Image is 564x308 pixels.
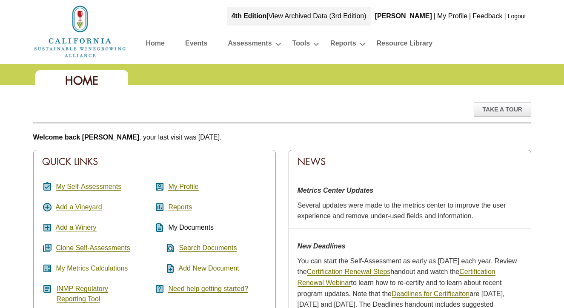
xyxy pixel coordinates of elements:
a: Clone Self-Assessments [56,244,130,252]
a: Certification Renewal Steps [307,268,391,276]
i: help_center [155,284,165,294]
i: add_box [42,222,52,233]
a: View Archived Data (3rd Edition) [269,12,366,20]
span: Several updates were made to the metrics center to improve the user experience and remove under-u... [298,202,506,220]
a: Home [146,37,165,52]
div: Quick Links [34,150,275,173]
a: Add a Winery [56,224,97,231]
b: Welcome back [PERSON_NAME] [33,134,140,141]
div: News [289,150,531,173]
i: find_in_page [155,243,175,253]
a: Tools [292,37,310,52]
p: , your last visit was [DATE]. [33,132,531,143]
i: note_add [155,263,175,274]
a: My Self-Assessments [56,183,121,191]
a: INMP RegulatoryReporting Tool [57,285,109,303]
i: assessment [155,202,165,212]
i: add_circle [42,202,52,212]
b: [PERSON_NAME] [375,12,432,20]
span: Home [65,73,98,88]
a: Resource Library [377,37,433,52]
div: | [227,7,371,26]
i: article [42,284,52,294]
i: account_box [155,182,165,192]
a: Deadlines for Certificaiton [392,290,470,298]
a: Reports [330,37,356,52]
strong: New Deadlines [298,242,346,250]
img: logo_cswa2x.png [33,4,127,59]
a: Add New Document [179,265,239,272]
a: Home [33,27,127,34]
a: My Profile [168,183,198,191]
a: Feedback [472,12,502,20]
a: Certification Renewal Webinar [298,268,495,287]
div: Take A Tour [474,102,531,117]
i: assignment_turned_in [42,182,52,192]
a: Logout [508,13,526,20]
strong: 4th Edition [232,12,267,20]
span: My Documents [168,224,214,231]
a: Events [185,37,207,52]
a: Assessments [228,37,272,52]
a: Need help getting started? [168,285,248,293]
a: Search Documents [179,244,237,252]
div: | [433,7,436,26]
a: Reports [168,203,192,211]
i: calculate [42,263,52,274]
a: My Profile [437,12,467,20]
div: | [468,7,472,26]
i: description [155,222,165,233]
a: My Metrics Calculations [56,265,128,272]
a: Add a Vineyard [56,203,102,211]
div: | [504,7,507,26]
i: queue [42,243,52,253]
strong: Metrics Center Updates [298,187,374,194]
